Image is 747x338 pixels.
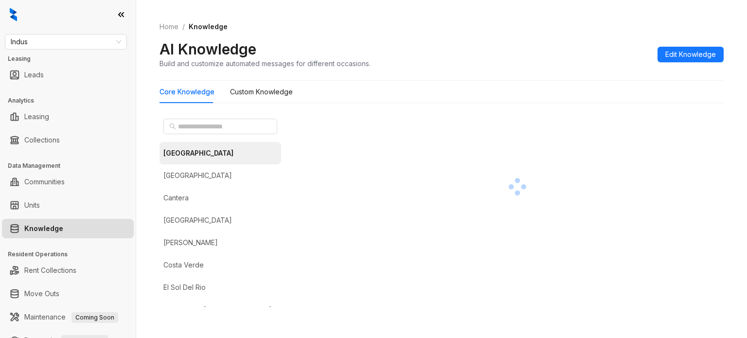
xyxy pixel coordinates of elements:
[665,49,716,60] span: Edit Knowledge
[2,219,134,238] li: Knowledge
[24,196,40,215] a: Units
[2,284,134,303] li: Move Outs
[2,196,134,215] li: Units
[2,307,134,327] li: Maintenance
[160,58,371,69] div: Build and customize automated messages for different occasions.
[24,261,76,280] a: Rent Collections
[10,8,17,21] img: logo
[163,193,189,203] div: Cantera
[658,47,724,62] button: Edit Knowledge
[71,312,118,323] span: Coming Soon
[163,304,272,315] div: Fountains at [GEOGRAPHIC_DATA]
[24,172,65,192] a: Communities
[11,35,121,49] span: Indus
[24,65,44,85] a: Leads
[163,148,233,159] div: [GEOGRAPHIC_DATA]
[8,161,136,170] h3: Data Management
[8,54,136,63] h3: Leasing
[189,22,228,31] span: Knowledge
[2,107,134,126] li: Leasing
[2,172,134,192] li: Communities
[163,260,204,270] div: Costa Verde
[8,250,136,259] h3: Resident Operations
[24,284,59,303] a: Move Outs
[2,130,134,150] li: Collections
[24,107,49,126] a: Leasing
[24,130,60,150] a: Collections
[2,261,134,280] li: Rent Collections
[163,170,232,181] div: [GEOGRAPHIC_DATA]
[158,21,180,32] a: Home
[163,237,218,248] div: [PERSON_NAME]
[8,96,136,105] h3: Analytics
[24,219,63,238] a: Knowledge
[230,87,293,97] div: Custom Knowledge
[160,87,214,97] div: Core Knowledge
[163,282,206,293] div: El Sol Del Rio
[169,123,176,130] span: search
[182,21,185,32] li: /
[163,215,232,226] div: [GEOGRAPHIC_DATA]
[160,40,256,58] h2: AI Knowledge
[2,65,134,85] li: Leads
